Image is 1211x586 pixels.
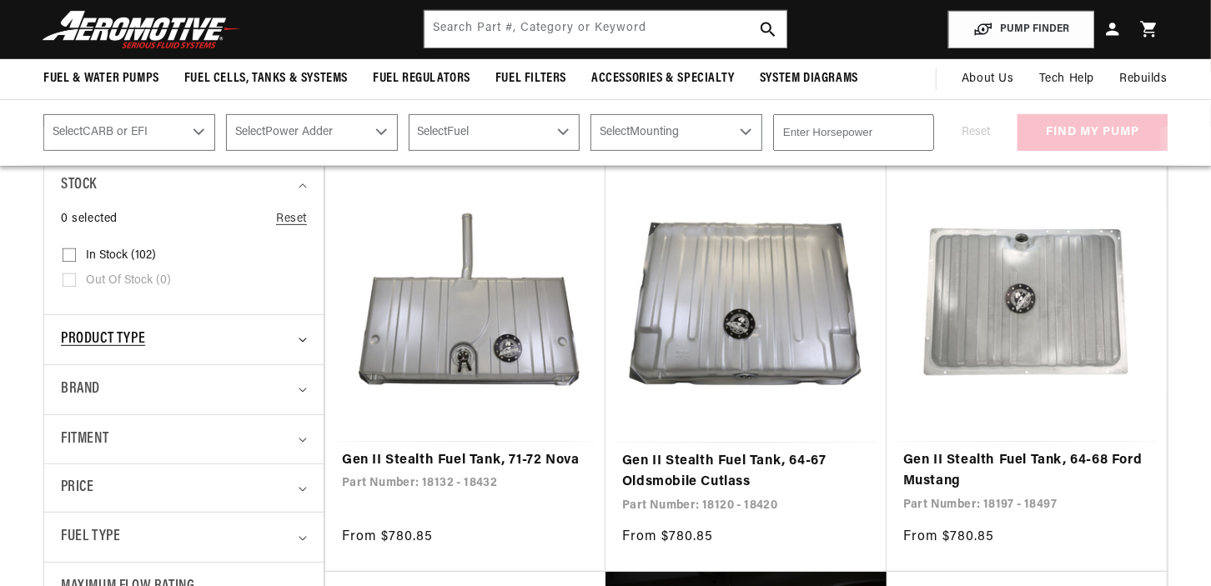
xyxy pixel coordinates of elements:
img: Aeromotive [38,10,246,49]
a: Gen II Stealth Fuel Tank, 64-68 Ford Mustang [903,450,1150,493]
summary: Fitment (0 selected) [61,415,307,464]
span: Fuel Cells, Tanks & Systems [184,70,348,88]
span: Fuel Regulators [373,70,470,88]
span: Fuel Filters [495,70,566,88]
summary: Rebuilds [1107,59,1180,99]
span: System Diagrams [760,70,858,88]
summary: System Diagrams [747,59,871,98]
select: Fuel [409,114,580,151]
input: Search by Part Number, Category or Keyword [425,11,786,48]
span: Fuel Type [61,525,120,549]
span: Accessories & Specialty [591,70,735,88]
input: Enter Horsepower [773,114,934,151]
span: Tech Help [1039,70,1094,88]
span: Fuel & Water Pumps [43,70,159,88]
a: Reset [276,210,307,228]
summary: Fuel Regulators [360,59,483,98]
a: Gen II Stealth Fuel Tank, 71-72 Nova [342,450,589,472]
span: Out of stock (0) [86,273,171,288]
a: Gen II Stealth Fuel Tank, 64-67 Oldsmobile Cutlass [622,451,870,493]
summary: Product type (0 selected) [61,315,307,364]
summary: Stock (0 selected) [61,161,307,210]
span: In stock (102) [86,248,156,263]
summary: Price [61,464,307,512]
summary: Tech Help [1027,59,1107,99]
span: Product type [61,328,145,352]
summary: Fuel & Water Pumps [31,59,172,98]
button: search button [750,11,786,48]
span: Price [61,477,93,499]
select: CARB or EFI [43,114,215,151]
summary: Fuel Type (0 selected) [61,513,307,562]
span: Stock [61,173,97,198]
summary: Fuel Cells, Tanks & Systems [172,59,360,98]
span: 0 selected [61,210,118,228]
span: About Us [962,73,1014,85]
span: Rebuilds [1119,70,1168,88]
a: About Us [949,59,1027,99]
button: PUMP FINDER [948,11,1094,48]
summary: Brand (0 selected) [61,365,307,414]
select: Mounting [590,114,762,151]
summary: Fuel Filters [483,59,579,98]
span: Fitment [61,428,108,452]
summary: Accessories & Specialty [579,59,747,98]
select: Power Adder [226,114,398,151]
span: Brand [61,378,100,402]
